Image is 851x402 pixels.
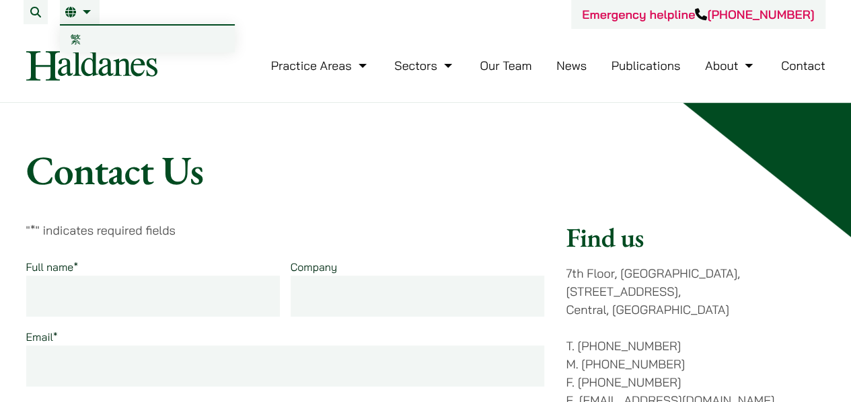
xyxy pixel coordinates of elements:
[26,221,545,239] p: " " indicates required fields
[65,7,94,17] a: EN
[26,330,58,344] label: Email
[26,260,79,274] label: Full name
[566,221,825,253] h2: Find us
[612,58,681,73] a: Publications
[394,58,455,73] a: Sectors
[480,58,531,73] a: Our Team
[271,58,370,73] a: Practice Areas
[705,58,756,73] a: About
[566,264,825,319] p: 7th Floor, [GEOGRAPHIC_DATA], [STREET_ADDRESS], Central, [GEOGRAPHIC_DATA]
[71,32,81,46] span: 繁
[26,50,157,81] img: Logo of Haldanes
[26,146,825,194] h1: Contact Us
[781,58,825,73] a: Contact
[60,26,235,52] a: Switch to 繁
[582,7,814,22] a: Emergency helpline[PHONE_NUMBER]
[291,260,338,274] label: Company
[556,58,587,73] a: News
